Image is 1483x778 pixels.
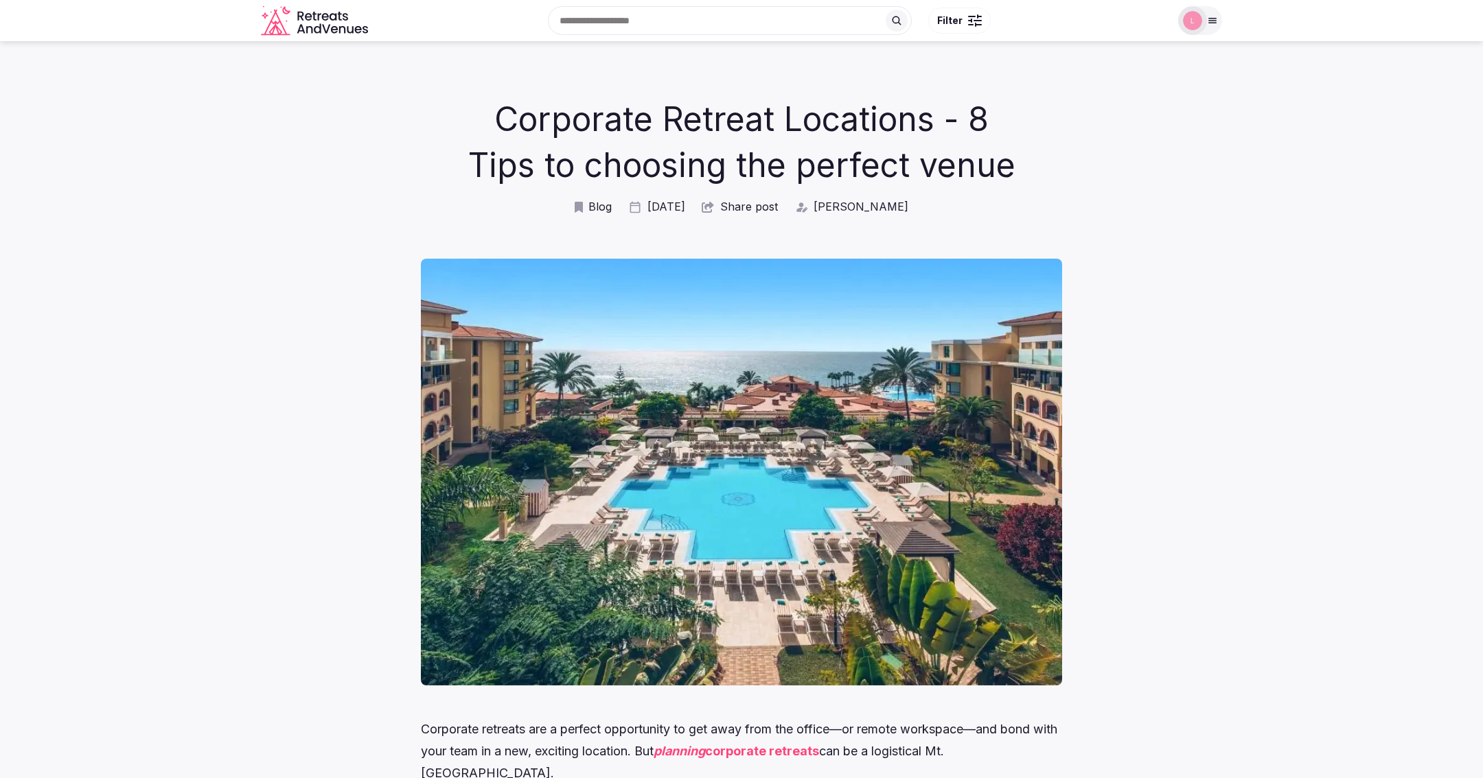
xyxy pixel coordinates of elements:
[575,199,612,214] a: Blog
[720,199,778,214] span: Share post
[261,5,371,36] a: Visit the homepage
[421,259,1061,686] img: Corporate Retreat Locations - 8 Tips to choosing the perfect venue
[814,199,908,214] span: [PERSON_NAME]
[928,8,991,34] button: Filter
[937,14,963,27] span: Filter
[794,199,908,214] a: [PERSON_NAME]
[588,199,612,214] span: Blog
[261,5,371,36] svg: Retreats and Venues company logo
[1183,11,1202,30] img: Luwam Beyin
[461,96,1022,188] h1: Corporate Retreat Locations - 8 Tips to choosing the perfect venue
[654,744,819,758] a: planningcorporate retreats
[654,744,705,758] em: planning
